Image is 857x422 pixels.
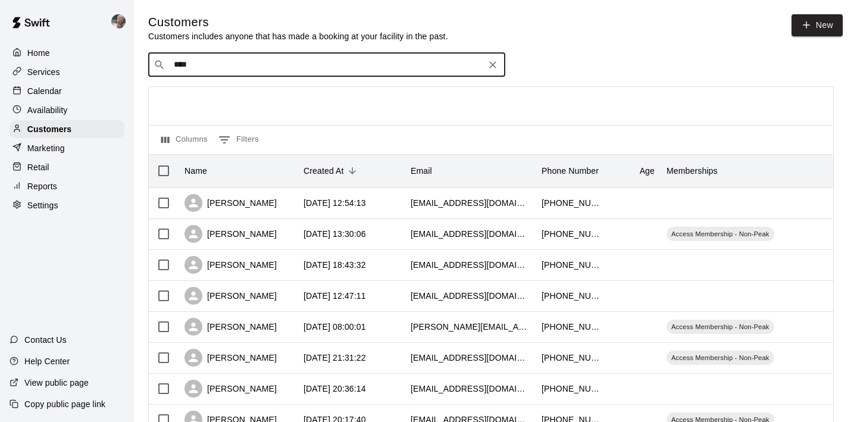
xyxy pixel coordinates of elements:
a: Settings [10,196,124,214]
div: Memberships [667,154,718,187]
div: amaldonado013@gmail.com [411,383,530,395]
div: [PERSON_NAME] [184,287,277,305]
button: Select columns [158,130,211,149]
div: Created At [298,154,405,187]
div: svaludos@gmail.com [411,197,530,209]
button: Clear [484,57,501,73]
a: Services [10,63,124,81]
div: Access Membership - Non-Peak [667,320,774,334]
p: Marketing [27,142,65,154]
button: Show filters [215,130,262,149]
p: Availability [27,104,68,116]
div: +18175253320 [542,197,601,209]
div: Phone Number [536,154,607,187]
div: bret.hackett@gmail.com [411,321,530,333]
div: [PERSON_NAME] [184,380,277,398]
div: +18179664686 [542,290,601,302]
div: Age [640,154,655,187]
div: Search customers by name or email [148,53,505,77]
p: Copy public page link [24,398,105,410]
p: Customers includes anyone that has made a booking at your facility in the past. [148,30,448,42]
div: +19729795512 [542,228,601,240]
div: 2025-08-12 18:43:32 [304,259,366,271]
p: View public page [24,377,89,389]
p: Reports [27,180,57,192]
div: Email [405,154,536,187]
a: Retail [10,158,124,176]
div: Name [184,154,207,187]
div: [PERSON_NAME] [184,194,277,212]
img: Trent Hadley [111,14,126,29]
p: Customers [27,123,71,135]
div: 2025-08-12 12:47:11 [304,290,366,302]
div: Access Membership - Non-Peak [667,227,774,241]
h5: Customers [148,14,448,30]
a: Home [10,44,124,62]
div: +18177275354 [542,352,601,364]
p: Home [27,47,50,59]
div: Memberships [661,154,839,187]
div: +16825517646 [542,321,601,333]
p: Retail [27,161,49,173]
a: Marketing [10,139,124,157]
div: Created At [304,154,344,187]
a: New [792,14,843,36]
div: Trent Hadley [109,10,134,33]
a: Availability [10,101,124,119]
span: Access Membership - Non-Peak [667,322,774,332]
div: [PERSON_NAME] [184,256,277,274]
div: 2025-08-10 20:36:14 [304,383,366,395]
div: +18304869896 [542,259,601,271]
div: [PERSON_NAME] [184,349,277,367]
div: +14692334381 [542,383,601,395]
div: Phone Number [542,154,599,187]
a: Reports [10,177,124,195]
div: 2025-08-14 13:30:06 [304,228,366,240]
span: Access Membership - Non-Peak [667,229,774,239]
div: Name [179,154,298,187]
div: carter1124@gmail.com [411,259,530,271]
div: [PERSON_NAME] [184,225,277,243]
span: Access Membership - Non-Peak [667,353,774,362]
div: mandylovedavis@gmail.com [411,352,530,364]
a: Calendar [10,82,124,100]
div: Access Membership - Non-Peak [667,351,774,365]
button: Sort [344,162,361,179]
p: Settings [27,199,58,211]
div: [PERSON_NAME] [184,318,277,336]
a: Customers [10,120,124,138]
div: 2025-08-11 08:00:01 [304,321,366,333]
div: dannymcf@gmail.com [411,228,530,240]
div: Age [607,154,661,187]
p: Help Center [24,355,70,367]
p: Contact Us [24,334,67,346]
div: 2025-08-17 12:54:13 [304,197,366,209]
div: cassie.thompson15@gmail.com [411,290,530,302]
div: 2025-08-10 21:31:22 [304,352,366,364]
div: Email [411,154,432,187]
p: Calendar [27,85,62,97]
p: Services [27,66,60,78]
